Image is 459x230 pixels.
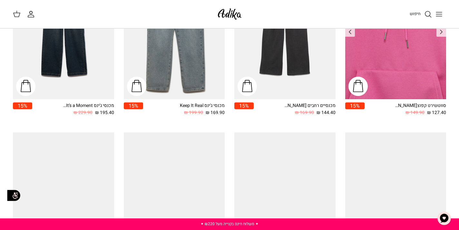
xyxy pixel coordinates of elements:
[410,11,421,17] span: חיפוש
[216,6,243,22] img: Adika IL
[63,102,114,109] div: מכנסי ג'ינס It’s a Moment גזרה רחבה | BAGGY
[345,102,365,116] a: 15%
[173,102,225,109] div: מכנסי ג'ינס Keep It Real
[95,109,114,116] span: 195.40 ₪
[234,102,254,109] span: 15%
[395,102,446,109] div: סווטשירט קפוצ[PERSON_NAME] Power אוברסייז
[200,221,259,227] a: ✦ משלוח חינם בקנייה מעל ₪220 ✦
[435,209,454,228] button: צ'אט
[73,109,93,116] span: 229.90 ₪
[284,102,336,109] div: מכנסיים רחבים [PERSON_NAME] Feels קורדרוי
[13,102,32,116] a: 15%
[410,10,432,18] a: חיפוש
[405,109,425,116] span: 149.90 ₪
[317,109,336,116] span: 144.40 ₪
[436,27,446,37] a: Previous
[143,102,225,116] a: מכנסי ג'ינס Keep It Real 169.90 ₪ 199.90 ₪
[345,27,355,37] a: Previous
[295,109,314,116] span: 169.90 ₪
[124,102,143,116] a: 15%
[345,102,365,109] span: 15%
[27,10,37,18] a: החשבון שלי
[254,102,336,116] a: מכנסיים רחבים [PERSON_NAME] Feels קורדרוי 144.40 ₪ 169.90 ₪
[432,7,446,21] button: Toggle menu
[206,109,225,116] span: 169.90 ₪
[32,102,114,116] a: מכנסי ג'ינס It’s a Moment גזרה רחבה | BAGGY 195.40 ₪ 229.90 ₪
[184,109,203,116] span: 199.90 ₪
[13,102,32,109] span: 15%
[5,187,23,204] img: accessibility_icon02.svg
[427,109,446,116] span: 127.40 ₪
[234,102,254,116] a: 15%
[124,102,143,109] span: 15%
[365,102,446,116] a: סווטשירט קפוצ[PERSON_NAME] Power אוברסייז 127.40 ₪ 149.90 ₪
